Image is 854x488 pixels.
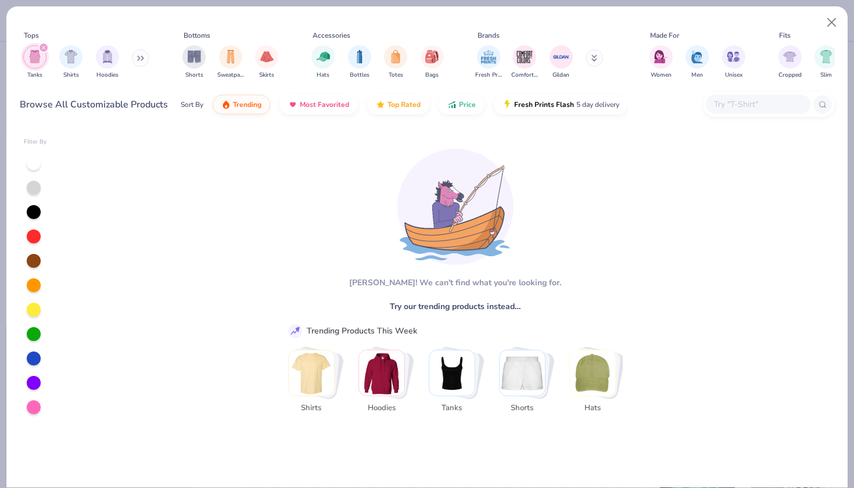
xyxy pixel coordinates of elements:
[292,403,330,414] span: Shirts
[499,350,552,419] button: Stack Card Button Shorts
[64,50,78,63] img: Shirts Image
[569,350,623,419] button: Stack Card Button Hats
[511,71,538,80] span: Comfort Colors
[313,30,350,41] div: Accessories
[300,100,349,109] span: Most Favorited
[255,45,278,80] button: filter button
[363,403,400,414] span: Hoodies
[552,48,570,66] img: Gildan Image
[349,277,561,289] div: [PERSON_NAME]! We can't find what you're looking for.
[317,50,330,63] img: Hats Image
[288,100,297,109] img: most_fav.gif
[348,45,371,80] div: filter for Bottles
[686,45,709,80] div: filter for Men
[23,45,46,80] div: filter for Tanks
[96,45,119,80] div: filter for Hoodies
[425,50,438,63] img: Bags Image
[279,95,358,114] button: Most Favorited
[233,100,261,109] span: Trending
[376,100,385,109] img: TopRated.gif
[651,71,672,80] span: Women
[511,45,538,80] button: filter button
[290,326,300,336] img: trend_line.gif
[425,71,439,80] span: Bags
[475,71,502,80] span: Fresh Prints
[224,50,237,63] img: Sweatpants Image
[429,350,475,396] img: Tanks
[181,99,203,110] div: Sort By
[217,45,244,80] button: filter button
[650,45,673,80] button: filter button
[307,325,417,337] div: Trending Products This Week
[185,71,203,80] span: Shorts
[96,71,119,80] span: Hoodies
[213,95,270,114] button: Trending
[576,98,619,112] span: 5 day delivery
[779,30,791,41] div: Fits
[367,95,429,114] button: Top Rated
[570,350,615,396] img: Hats
[503,100,512,109] img: flash.gif
[182,45,206,80] button: filter button
[390,300,521,313] span: Try our trending products instead…
[28,50,41,63] img: Tanks Image
[439,95,485,114] button: Price
[650,45,673,80] div: filter for Women
[654,50,668,63] img: Women Image
[188,50,201,63] img: Shorts Image
[727,50,740,63] img: Unisex Image
[59,45,82,80] button: filter button
[478,30,500,41] div: Brands
[311,45,335,80] button: filter button
[27,71,42,80] span: Tanks
[500,350,545,396] img: Shorts
[182,45,206,80] div: filter for Shorts
[480,48,497,66] img: Fresh Prints Image
[511,45,538,80] div: filter for Comfort Colors
[421,45,444,80] button: filter button
[516,48,533,66] img: Comfort Colors Image
[713,98,802,111] input: Try "T-Shirt"
[23,45,46,80] button: filter button
[24,30,39,41] div: Tops
[778,71,802,80] span: Cropped
[686,45,709,80] button: filter button
[433,403,471,414] span: Tanks
[387,100,421,109] span: Top Rated
[260,50,274,63] img: Skirts Image
[20,98,168,112] div: Browse All Customizable Products
[359,350,404,396] img: Hoodies
[783,50,796,63] img: Cropped Image
[778,45,802,80] div: filter for Cropped
[384,45,407,80] div: filter for Totes
[289,350,334,396] img: Shirts
[353,50,366,63] img: Bottles Image
[421,45,444,80] div: filter for Bags
[573,403,611,414] span: Hats
[311,45,335,80] div: filter for Hats
[358,350,412,419] button: Stack Card Button Hoodies
[494,95,628,114] button: Fresh Prints Flash5 day delivery
[184,30,210,41] div: Bottoms
[514,100,574,109] span: Fresh Prints Flash
[96,45,119,80] button: filter button
[59,45,82,80] div: filter for Shirts
[24,138,47,146] div: Filter By
[722,45,745,80] button: filter button
[820,50,833,63] img: Slim Image
[552,71,569,80] span: Gildan
[288,350,342,419] button: Stack Card Button Shirts
[459,100,476,109] span: Price
[814,45,838,80] div: filter for Slim
[475,45,502,80] div: filter for Fresh Prints
[722,45,745,80] div: filter for Unisex
[217,71,244,80] span: Sweatpants
[503,403,541,414] span: Shorts
[550,45,573,80] button: filter button
[350,71,369,80] span: Bottles
[217,45,244,80] div: filter for Sweatpants
[317,71,329,80] span: Hats
[778,45,802,80] button: filter button
[389,71,403,80] span: Totes
[691,50,704,63] img: Men Image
